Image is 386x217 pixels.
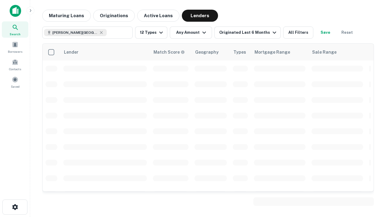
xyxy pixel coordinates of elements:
button: Active Loans [137,10,179,22]
a: Borrowers [2,39,28,55]
th: Lender [60,44,150,61]
div: Sale Range [312,49,337,56]
th: Capitalize uses an advanced AI algorithm to match your search with the best lender. The match sco... [150,44,191,61]
button: Originations [93,10,135,22]
button: Reset [337,27,357,39]
th: Geography [191,44,230,61]
button: 12 Types [135,27,167,39]
div: Capitalize uses an advanced AI algorithm to match your search with the best lender. The match sco... [153,49,185,55]
div: Originated Last 6 Months [219,29,278,36]
div: Types [233,49,246,56]
button: Originated Last 6 Months [214,27,281,39]
iframe: Chat Widget [356,149,386,178]
span: Search [10,32,21,36]
img: capitalize-icon.png [10,5,21,17]
a: Saved [2,74,28,90]
div: Geography [195,49,219,56]
button: Any Amount [170,27,212,39]
span: Saved [11,84,20,89]
button: Save your search to get updates of matches that match your search criteria. [316,27,335,39]
h6: Match Score [153,49,184,55]
span: Contacts [9,67,21,71]
div: Lender [64,49,78,56]
button: Lenders [182,10,218,22]
button: All Filters [283,27,313,39]
span: [PERSON_NAME][GEOGRAPHIC_DATA], [GEOGRAPHIC_DATA] [52,30,98,35]
th: Sale Range [308,44,366,61]
th: Types [230,44,251,61]
a: Search [2,21,28,38]
button: Maturing Loans [42,10,91,22]
div: Mortgage Range [255,49,290,56]
span: Borrowers [8,49,22,54]
th: Mortgage Range [251,44,308,61]
a: Contacts [2,56,28,73]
